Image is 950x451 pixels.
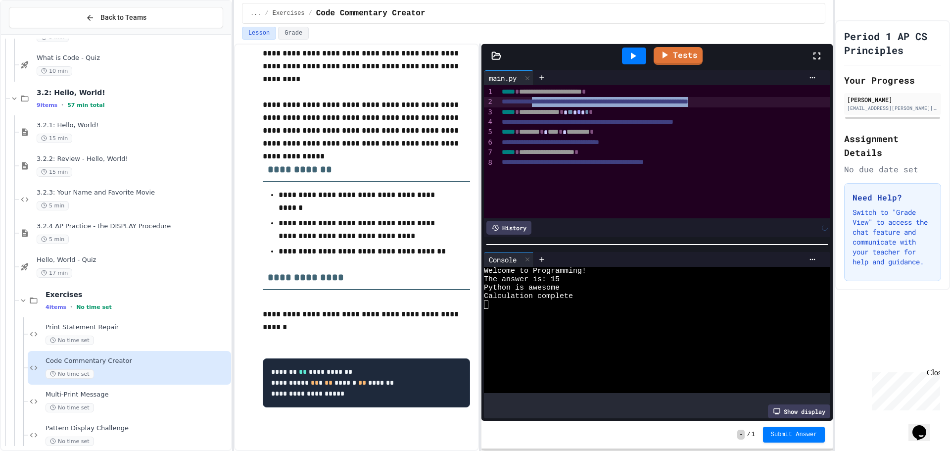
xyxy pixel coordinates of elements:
[484,138,494,148] div: 6
[484,275,560,284] span: The answer is: 15
[484,127,494,137] div: 5
[737,430,745,440] span: -
[37,88,229,97] span: 3.2: Hello, World!
[316,7,426,19] span: Code Commentary Creator
[46,336,94,345] span: No time set
[908,411,940,441] iframe: chat widget
[61,101,63,109] span: •
[46,437,94,446] span: No time set
[484,117,494,127] div: 4
[484,284,560,292] span: Python is awesome
[484,254,522,265] div: Console
[76,304,112,310] span: No time set
[484,267,586,275] span: Welcome to Programming!
[37,235,69,244] span: 5 min
[768,404,830,418] div: Show display
[484,158,494,168] div: 8
[46,403,94,412] span: No time set
[771,431,817,439] span: Submit Answer
[654,47,703,65] a: Tests
[67,102,104,108] span: 57 min total
[273,9,305,17] span: Exercises
[844,29,941,57] h1: Period 1 AP CS Principles
[847,95,938,104] div: [PERSON_NAME]
[37,189,229,197] span: 3.2.3: Your Name and Favorite Movie
[37,222,229,231] span: 3.2.4 AP Practice - the DISPLAY Procedure
[9,7,223,28] button: Back to Teams
[484,107,494,117] div: 3
[484,87,494,97] div: 1
[484,73,522,83] div: main.py
[484,292,573,301] span: Calculation complete
[763,427,825,443] button: Submit Answer
[250,9,261,17] span: ...
[70,303,72,311] span: •
[46,323,229,332] span: Print Statement Repair
[37,268,72,278] span: 17 min
[486,221,531,235] div: History
[747,431,750,439] span: /
[46,290,229,299] span: Exercises
[37,167,72,177] span: 15 min
[242,27,276,40] button: Lesson
[4,4,68,63] div: Chat with us now!Close
[46,424,229,433] span: Pattern Display Challenge
[46,304,66,310] span: 4 items
[844,132,941,159] h2: Assignment Details
[844,163,941,175] div: No due date set
[46,391,229,399] span: Multi-Print Message
[752,431,755,439] span: 1
[853,207,933,267] p: Switch to "Grade View" to access the chat feature and communicate with your teacher for help and ...
[37,201,69,210] span: 5 min
[847,104,938,112] div: [EMAIL_ADDRESS][PERSON_NAME][PERSON_NAME][DOMAIN_NAME]
[484,97,494,107] div: 2
[484,70,534,85] div: main.py
[484,252,534,267] div: Console
[278,27,309,40] button: Grade
[309,9,312,17] span: /
[37,121,229,130] span: 3.2.1: Hello, World!
[868,368,940,410] iframe: chat widget
[844,73,941,87] h2: Your Progress
[37,155,229,163] span: 3.2.2: Review - Hello, World!
[37,134,72,143] span: 15 min
[46,357,229,365] span: Code Commentary Creator
[37,66,72,76] span: 10 min
[265,9,269,17] span: /
[37,256,229,264] span: Hello, World - Quiz
[46,369,94,379] span: No time set
[100,12,146,23] span: Back to Teams
[37,54,229,62] span: What is Code - Quiz
[37,102,57,108] span: 9 items
[853,192,933,203] h3: Need Help?
[484,148,494,157] div: 7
